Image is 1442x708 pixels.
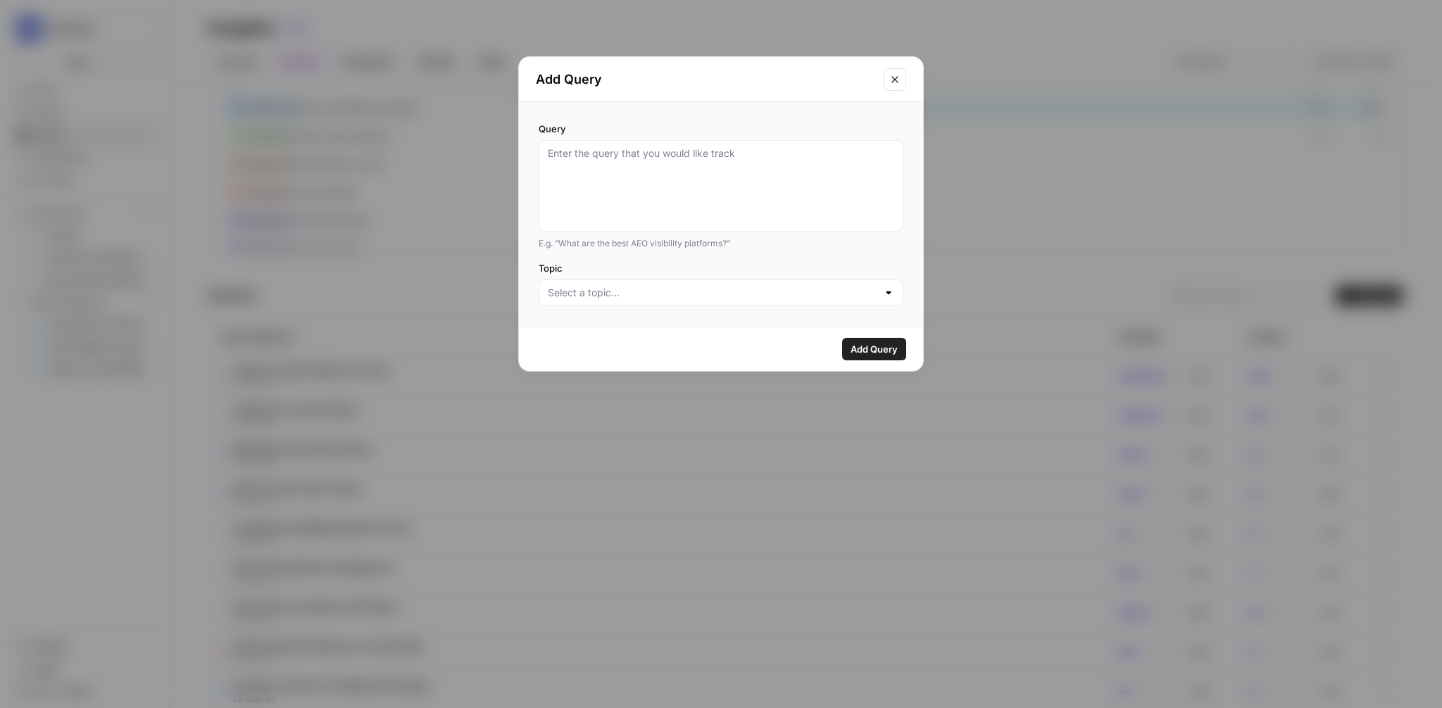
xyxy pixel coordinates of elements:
[539,261,903,275] label: Topic
[884,68,906,91] button: Close modal
[842,338,906,360] button: Add Query
[851,342,898,356] span: Add Query
[548,286,877,300] input: Select a topic...
[536,70,875,89] h2: Add Query
[539,237,903,250] div: E.g. “What are the best AEO visibility platforms?”
[539,122,903,136] label: Query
